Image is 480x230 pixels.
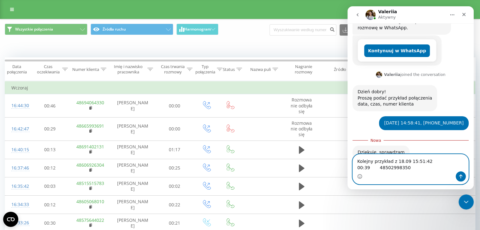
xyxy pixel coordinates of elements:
[270,24,336,36] input: Wyszukiwanie według numeru
[30,117,70,141] td: 00:29
[288,64,319,75] div: Nagranie rozmowy
[72,67,99,72] div: Numer klienta
[30,159,70,177] td: 00:12
[195,64,215,75] div: Typ połączenia
[5,64,28,75] div: Data połączenia
[291,97,312,114] span: Rozmowa nie odbyła się
[334,67,346,72] div: Źródło
[459,194,474,210] iframe: Intercom live chat
[76,180,104,186] a: 48515515783
[111,159,155,177] td: [PERSON_NAME]
[11,162,24,174] div: 16:37:46
[155,196,194,214] td: 00:22
[76,100,104,106] a: 48694064330
[111,94,155,118] td: [PERSON_NAME]
[76,144,104,150] a: 48691402131
[340,24,374,36] button: Eksport
[91,24,173,35] button: Źródła ruchu
[184,27,211,32] span: Harmonogram
[347,6,474,189] iframe: Intercom live chat
[176,24,218,35] button: Harmonogram
[15,27,53,32] span: Wszystkie połączenia
[11,180,24,193] div: 16:35:42
[11,217,24,229] div: 16:33:26
[30,141,70,159] td: 00:13
[5,24,87,35] button: Wszystkie połączenia
[291,120,312,137] span: Rozmowa nie odbyła się
[155,141,194,159] td: 01:17
[76,217,104,223] a: 48575644022
[250,67,271,72] div: Nazwa puli
[3,212,18,227] button: Open CMP widget
[76,123,104,129] a: 48665993691
[155,177,194,195] td: 00:02
[11,100,24,112] div: 16:44:30
[111,64,146,75] div: Imię i nazwisko pracownika
[76,198,104,204] a: 48605068010
[111,196,155,214] td: [PERSON_NAME]
[111,141,155,159] td: [PERSON_NAME]
[155,159,194,177] td: 00:25
[11,198,24,211] div: 16:34:33
[11,144,24,156] div: 16:40:15
[111,177,155,195] td: [PERSON_NAME]
[111,117,155,141] td: [PERSON_NAME]
[160,64,185,75] div: Czas trwania rozmowy
[30,196,70,214] td: 00:12
[155,94,194,118] td: 00:00
[76,162,104,168] a: 48606926304
[11,123,24,135] div: 16:42:47
[223,67,235,72] div: Status
[155,117,194,141] td: 00:00
[30,177,70,195] td: 00:03
[36,64,61,75] div: Czas oczekiwania
[30,94,70,118] td: 00:46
